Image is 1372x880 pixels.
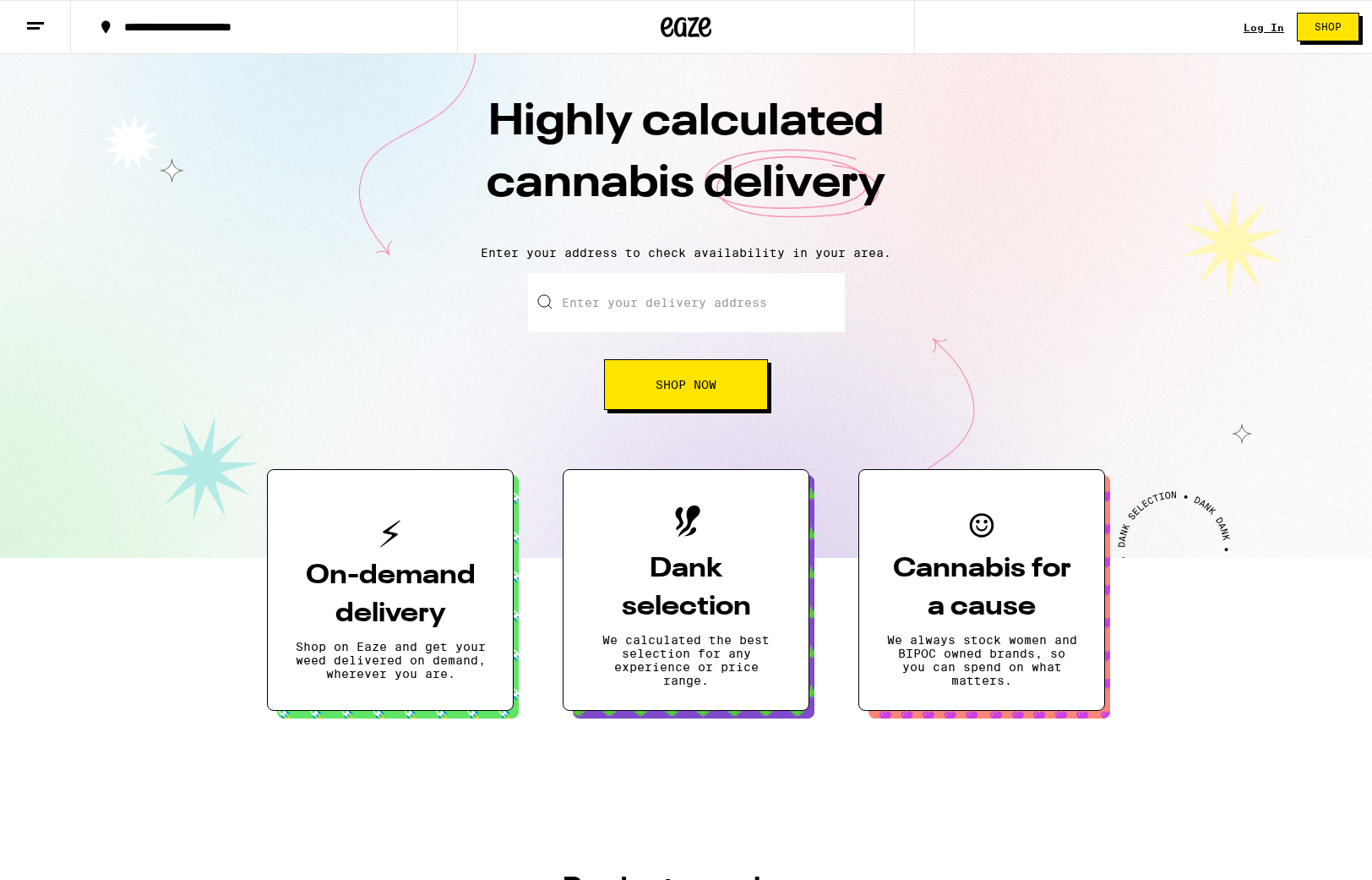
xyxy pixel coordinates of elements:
[1244,22,1284,33] a: Log In
[390,92,982,232] h1: Highly calculated cannabis delivery
[858,469,1105,711] button: Cannabis for a causeWe always stock women and BIPOC owned brands, so you can spend on what matters.
[295,640,486,680] p: Shop on Eaze and get your weed delivered on demand, wherever you are.
[17,246,1355,260] p: Enter your address to check availability in your area.
[656,379,716,391] span: Shop Now
[886,633,1077,687] p: We always stock women and BIPOC owned brands, so you can spend on what matters.
[1284,13,1372,41] a: Shop
[604,359,768,410] button: Shop Now
[886,550,1077,626] h3: Cannabis for a cause
[591,550,781,626] h3: Dank selection
[295,557,486,633] h3: On-demand delivery
[1297,13,1359,41] button: Shop
[591,633,781,687] p: We calculated the best selection for any experience or price range.
[563,469,809,711] button: Dank selectionWe calculated the best selection for any experience or price range.
[267,469,514,711] button: On-demand deliveryShop on Eaze and get your weed delivered on demand, wherever you are.
[528,273,845,332] input: Enter your delivery address
[1315,22,1342,32] span: Shop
